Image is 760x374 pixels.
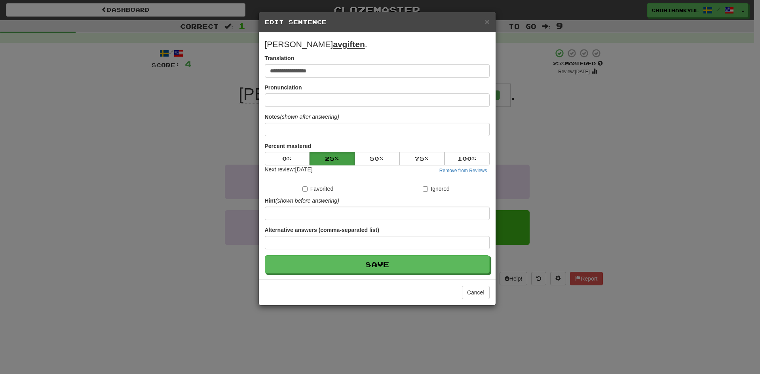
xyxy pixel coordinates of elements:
h5: Edit Sentence [265,18,490,26]
span: × [484,17,489,26]
label: Alternative answers (comma-separated list) [265,226,379,234]
label: Ignored [423,185,449,193]
button: 100% [445,152,490,165]
input: Ignored [423,186,428,192]
button: 50% [355,152,400,165]
button: Save [265,255,490,273]
div: Next review: [DATE] [265,165,313,175]
div: Percent mastered [265,152,490,165]
label: Favorited [302,185,333,193]
label: Percent mastered [265,142,312,150]
p: [PERSON_NAME] . [265,38,490,50]
label: Translation [265,54,294,62]
button: Remove from Reviews [437,166,490,175]
input: Favorited [302,186,308,192]
label: Pronunciation [265,84,302,91]
button: 0% [265,152,310,165]
button: 25% [310,152,355,165]
button: Close [484,17,489,26]
em: (shown after answering) [280,114,339,120]
button: 75% [399,152,445,165]
label: Notes [265,113,339,121]
u: avgiften [333,40,365,49]
label: Hint [265,197,339,205]
button: Cancel [462,286,490,299]
em: (shown before answering) [275,197,339,204]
